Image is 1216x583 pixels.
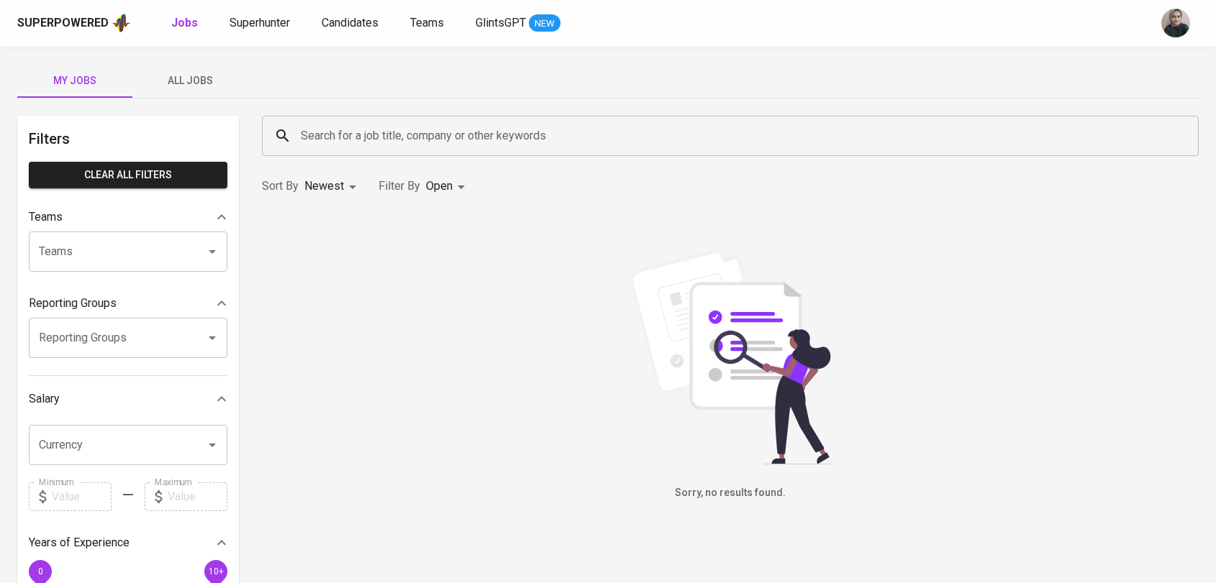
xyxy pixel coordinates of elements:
div: Reporting Groups [29,289,227,318]
a: Superhunter [230,14,293,32]
span: 0 [37,566,42,576]
img: file_searching.svg [622,249,838,464]
input: Value [168,482,227,511]
div: Newest [304,173,361,200]
span: Open [426,179,453,193]
a: Teams [410,14,447,32]
a: Superpoweredapp logo [17,12,131,34]
span: Clear All filters [40,166,216,184]
span: Candidates [322,16,378,29]
button: Open [202,435,222,455]
div: Years of Experience [29,528,227,557]
span: All Jobs [141,72,239,90]
div: Open [426,173,470,200]
span: NEW [529,17,561,31]
a: Candidates [322,14,381,32]
p: Sort By [262,178,299,195]
b: Jobs [171,16,198,29]
p: Reporting Groups [29,295,117,312]
p: Teams [29,208,63,226]
div: Superpowered [17,15,109,32]
a: GlintsGPT NEW [476,14,561,32]
span: GlintsGPT [476,16,526,29]
img: rani.kulsum@glints.com [1161,9,1190,37]
div: Salary [29,385,227,413]
h6: Filters [29,127,227,150]
p: Years of Experience [29,534,130,551]
span: Teams [410,16,444,29]
span: 10+ [208,566,223,576]
span: Superhunter [230,16,290,29]
p: Newest [304,178,344,195]
button: Open [202,242,222,262]
a: Jobs [171,14,201,32]
button: Open [202,328,222,348]
span: My Jobs [26,72,124,90]
button: Clear All filters [29,162,227,188]
div: Teams [29,203,227,231]
input: Value [52,482,112,511]
p: Filter By [378,178,420,195]
p: Salary [29,390,60,408]
h6: Sorry, no results found. [262,485,1199,501]
img: app logo [112,12,131,34]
